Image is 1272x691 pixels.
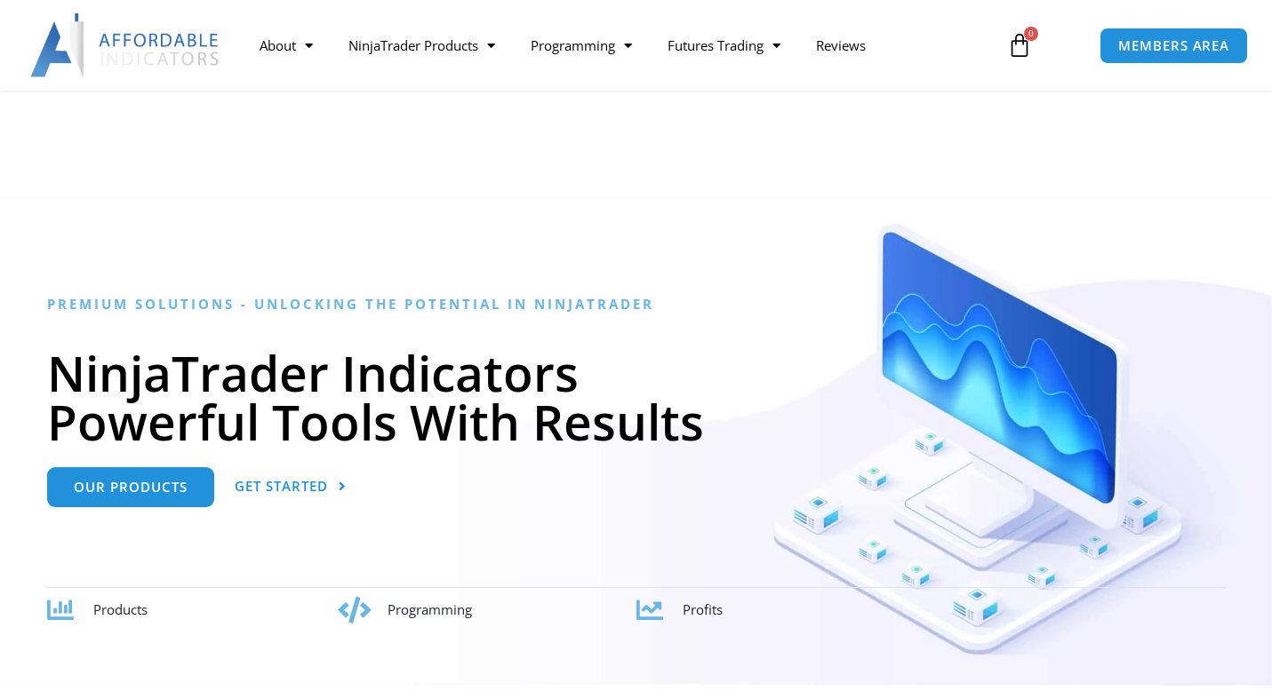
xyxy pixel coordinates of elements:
a: Futures Trading [650,25,798,66]
a: About [242,25,331,66]
img: LogoAI | Affordable Indicators – NinjaTrader [30,13,221,77]
nav: Menu [242,25,992,66]
a: MEMBERS AREA [1100,28,1248,64]
a: Our Products [47,467,214,507]
a: 0 [980,20,1059,71]
span: Our Products [74,481,188,494]
a: Reviews [798,25,884,66]
h1: NinjaTrader Indicators Powerful Tools With Results [47,348,1225,446]
span: MEMBERS AREA [1118,39,1229,52]
a: Get Started [235,467,347,507]
span: Get Started [235,480,328,493]
a: NinjaTrader Products [331,25,513,66]
span: Profits [683,600,723,618]
span: Programming [388,600,472,618]
h6: Premium Solutions - Unlocking the Potential in NinjaTrader [47,296,1225,313]
span: Products [93,600,148,618]
span: 0 [1024,27,1038,41]
a: Programming [513,25,650,66]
